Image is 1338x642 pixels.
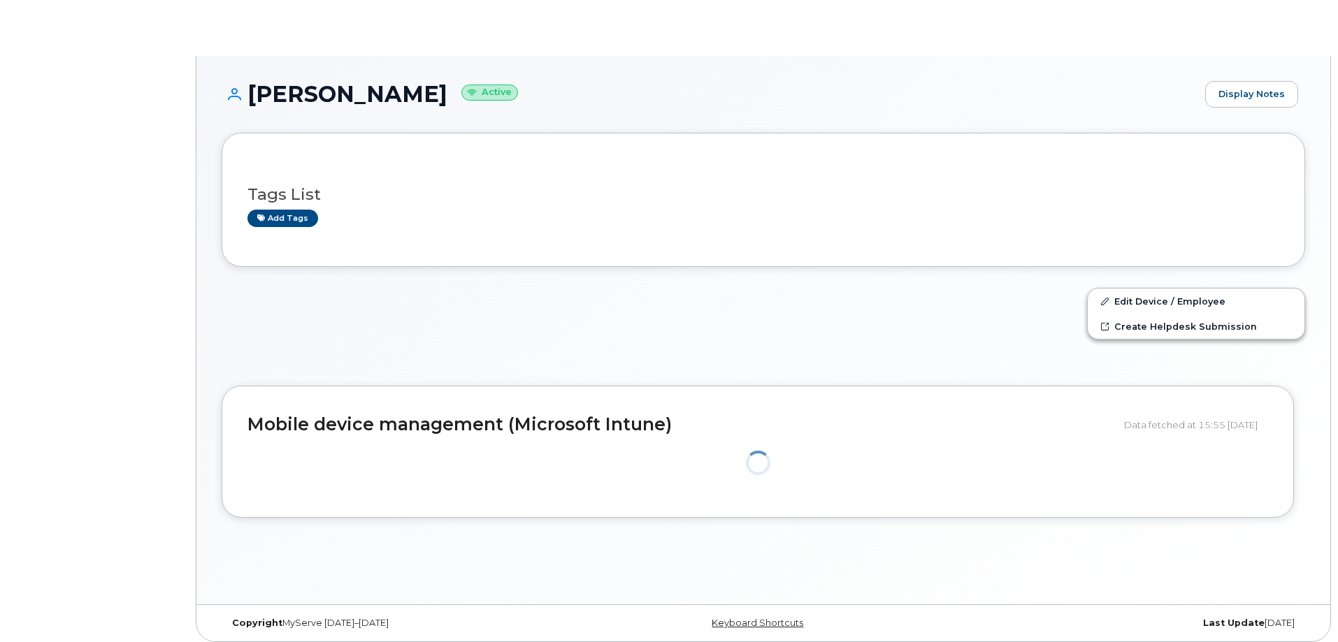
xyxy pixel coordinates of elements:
strong: Last Update [1203,618,1265,628]
strong: Copyright [232,618,282,628]
div: MyServe [DATE]–[DATE] [222,618,583,629]
div: Data fetched at 15:55 [DATE] [1124,411,1268,438]
h3: Tags List [247,186,1279,203]
a: Edit Device / Employee [1088,289,1304,314]
a: Keyboard Shortcuts [712,618,803,628]
a: Add tags [247,210,318,227]
a: Display Notes [1205,81,1298,108]
h2: Mobile device management (Microsoft Intune) [247,415,1114,435]
a: Create Helpdesk Submission [1088,314,1304,339]
h1: [PERSON_NAME] [222,82,1198,106]
small: Active [461,85,518,101]
div: [DATE] [944,618,1305,629]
